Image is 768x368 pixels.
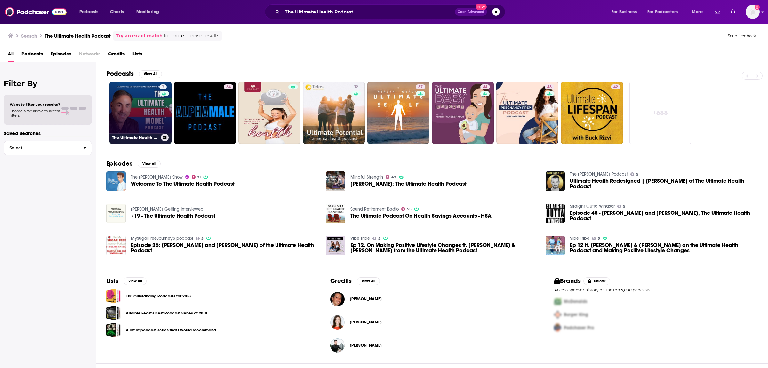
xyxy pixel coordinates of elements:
span: Audible Feast's Best Podcast Series of 2018 [106,306,121,320]
span: Choose a tab above to access filters. [10,109,60,118]
span: Want to filter your results? [10,102,60,107]
a: 55 [401,207,412,211]
a: 42 [611,84,620,89]
button: open menu [75,7,107,17]
a: 5 [196,237,204,240]
button: Marni Wasserman Marni Wasserman [330,312,533,332]
span: 12 [354,84,358,90]
img: Second Pro Logo [552,308,564,321]
h3: The Ultimate Health Model Podcast [112,135,158,140]
h3: The Ultimate Health Podcast [45,33,111,39]
span: Podcasts [79,7,98,16]
a: Nicholas Bayerle [350,343,382,348]
span: Podchaser Pro [564,325,594,330]
span: All [8,49,14,62]
span: 44 [483,84,487,90]
a: Lists [132,49,142,62]
a: Ultimate Health Redesigned | Dr Jesse Chappus of The Ultimate Health Podcast [570,178,757,189]
a: 34 [224,84,233,89]
span: 7 [162,84,164,90]
button: open menu [607,7,645,17]
a: Ep 12 ft. Marni Wasserman & Dr. Jesse Chappus on the Ultimate Health Podcast and Making Positive ... [546,236,565,255]
span: [PERSON_NAME] [350,320,382,325]
img: The Ultimate Podcast On Health Savings Accounts - HSA [326,204,345,223]
a: 48 [496,82,558,144]
input: Search podcasts, credits, & more... [282,7,455,17]
a: Jesse Chappus [330,292,345,306]
a: Sound Retirement Radio [350,206,399,212]
span: Logged in as nicole.koremenos [746,5,760,19]
span: 5 [378,237,380,240]
a: Matthew McConaughey Getting Interviewed [131,206,204,212]
img: #19 - The Ultimate Health Podcast [106,204,126,223]
button: Select [4,141,92,155]
a: #19 - The Ultimate Health Podcast [131,213,215,219]
img: Episode 48 - Dr. Jesse Chappus and Marni Wasserman, The Ultimate Health Podcast [546,204,565,223]
span: 34 [226,84,231,90]
button: Jesse ChappusJesse Chappus [330,289,533,309]
a: Ep 12 ft. Marni Wasserman & Dr. Jesse Chappus on the Ultimate Health Podcast and Making Positive ... [570,242,757,253]
span: A list of podcast series that I would recommend. [106,323,121,337]
span: New [476,4,487,10]
a: The Ultimate Podcast On Health Savings Accounts - HSA [350,213,492,219]
span: 5 [201,237,204,240]
a: 37 [416,84,425,89]
a: 100 Outstanding Podcasts for 2018 [106,289,121,303]
a: Jesse Chappus [350,297,382,302]
a: 5 [617,205,625,208]
span: [PERSON_NAME] [350,343,382,348]
a: Vibe Tribe [570,236,589,241]
img: Episode 26: Dr Jesse Chappus and Marni Wasserman of the Ultimate Health Podcast [106,236,126,255]
a: Episode 26: Dr Jesse Chappus and Marni Wasserman of the Ultimate Health Podcast [131,242,318,253]
img: Podchaser - Follow, Share and Rate Podcasts [5,6,67,18]
a: 12 [303,82,365,144]
button: open menu [132,7,167,17]
a: 47 [386,175,396,179]
a: 44 [480,84,490,89]
a: +688 [629,82,692,144]
a: 100 Outstanding Podcasts for 2018 [126,293,191,300]
img: Third Pro Logo [552,321,564,334]
span: Networks [79,49,100,62]
a: Show notifications dropdown [712,6,723,17]
svg: Add a profile image [755,5,760,10]
span: 5 [623,205,625,208]
span: 37 [418,84,423,90]
span: For Podcasters [647,7,678,16]
a: Try an exact match [116,32,163,39]
a: Marni Wasserman [350,320,382,325]
button: Show profile menu [746,5,760,19]
h2: Podcasts [106,70,134,78]
a: Marni Wasserman [330,315,345,330]
span: Open Advanced [458,10,484,13]
span: Ep 12. On Making Positive Lifestyle Changes ft. [PERSON_NAME] & [PERSON_NAME] from the Ultimate H... [350,242,538,253]
a: PodcastsView All [106,70,162,78]
span: Episode 26: [PERSON_NAME] and [PERSON_NAME] of the Ultimate Health Podcast [131,242,318,253]
span: Burger King [564,312,588,317]
a: Charts [106,7,128,17]
a: The Jake Nicolle Podcast [570,171,628,177]
a: 12 [351,84,361,89]
button: Open AdvancedNew [455,8,487,16]
span: Episodes [51,49,71,62]
a: Episode 48 - Dr. Jesse Chappus and Marni Wasserman, The Ultimate Health Podcast [570,210,757,221]
button: View All [138,160,161,168]
span: Select [4,146,78,150]
span: For Business [612,7,637,16]
p: Saved Searches [4,130,92,136]
img: Ultimate Health Redesigned | Dr Jesse Chappus of The Ultimate Health Podcast [546,171,565,191]
a: 5 [630,172,638,176]
a: 44 [432,82,494,144]
a: Podcasts [21,49,43,62]
a: Straight Outta Windsor [570,204,615,209]
a: Marni Wasserman: The Ultimate Health Podcast [326,171,345,191]
h2: Credits [330,277,352,285]
p: Access sponsor history on the top 5,000 podcasts. [554,288,757,292]
a: Mindful Strength [350,174,383,180]
span: Ultimate Health Redesigned | [PERSON_NAME] of The Ultimate Health Podcast [570,178,757,189]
